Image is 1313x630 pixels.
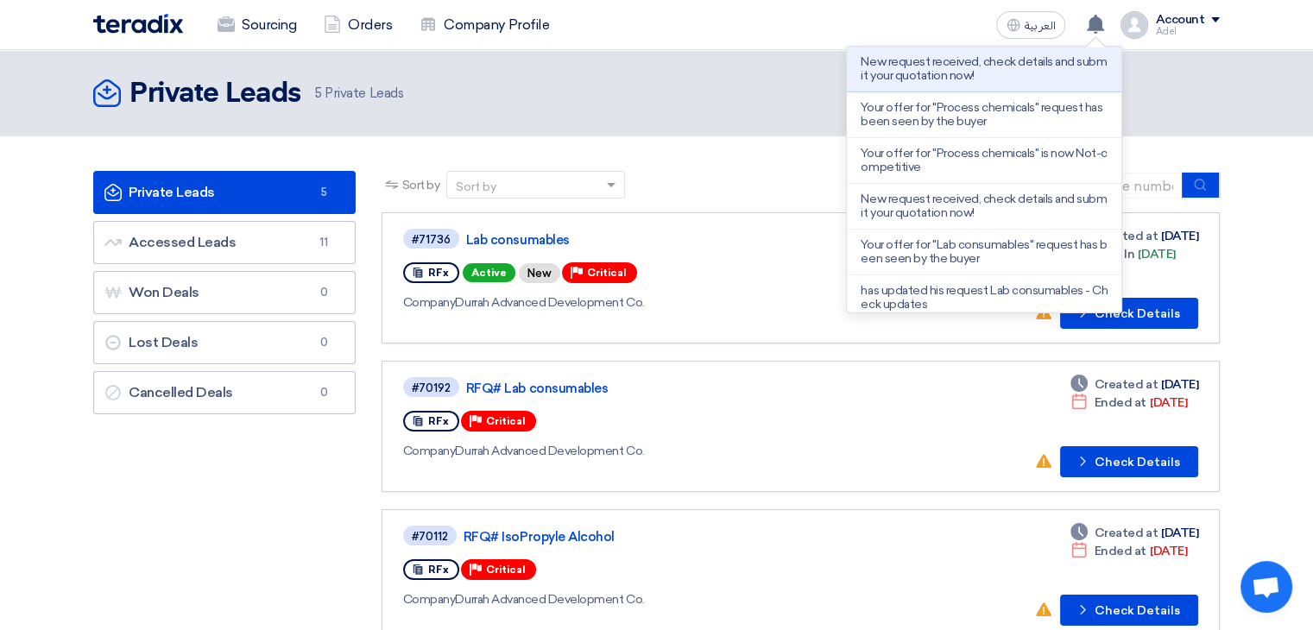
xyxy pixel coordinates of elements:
[519,263,560,283] div: New
[456,178,496,196] div: Sort by
[861,238,1108,266] p: Your offer for "Lab consumables" request has been seen by the buyer
[313,284,334,301] span: 0
[861,192,1108,220] p: New request received, check details and submit your quotation now!
[1070,227,1198,245] div: [DATE]
[463,263,515,282] span: Active
[1024,20,1055,32] span: العربية
[403,592,456,607] span: Company
[1060,298,1198,329] button: Check Details
[93,271,356,314] a: Won Deals0
[403,444,456,458] span: Company
[1060,446,1198,477] button: Check Details
[464,529,895,545] a: RFQ# IsoPropyle Alcohol
[315,84,403,104] span: Private Leads
[428,267,449,279] span: RFx
[861,55,1108,83] p: New request received, check details and submit your quotation now!
[93,221,356,264] a: Accessed Leads11
[93,371,356,414] a: Cancelled Deals0
[1095,394,1146,412] span: Ended at
[93,171,356,214] a: Private Leads5
[428,415,449,427] span: RFx
[1095,524,1158,542] span: Created at
[313,384,334,401] span: 0
[466,381,898,396] a: RFQ# Lab consumables
[403,295,456,310] span: Company
[587,267,627,279] span: Critical
[996,11,1065,39] button: العربية
[486,564,526,576] span: Critical
[861,101,1108,129] p: Your offer for "Process chemicals" request has been seen by the buyer
[313,234,334,251] span: 11
[1070,245,1176,263] div: [DATE]
[204,6,310,44] a: Sourcing
[406,6,563,44] a: Company Profile
[412,531,448,542] div: #70112
[1070,375,1198,394] div: [DATE]
[1155,13,1204,28] div: Account
[1070,542,1187,560] div: [DATE]
[1095,375,1158,394] span: Created at
[1155,27,1220,36] div: Adel
[315,85,322,101] span: 5
[129,77,301,111] h2: Private Leads
[466,232,898,248] a: Lab consumables
[93,14,183,34] img: Teradix logo
[403,590,899,608] div: Durrah Advanced Development Co.
[1070,524,1198,542] div: [DATE]
[1060,595,1198,626] button: Check Details
[313,334,334,351] span: 0
[1095,227,1158,245] span: Created at
[403,442,901,460] div: Durrah Advanced Development Co.
[861,284,1108,312] p: has updated his request Lab consumables - Check updates
[310,6,406,44] a: Orders
[1095,542,1146,560] span: Ended at
[412,234,451,245] div: #71736
[1070,394,1187,412] div: [DATE]
[412,382,451,394] div: #70192
[428,564,449,576] span: RFx
[1240,561,1292,613] div: Open chat
[486,415,526,427] span: Critical
[313,184,334,201] span: 5
[861,147,1108,174] p: Your offer for "Process chemicals" is now Not-competitive
[402,176,440,194] span: Sort by
[1120,11,1148,39] img: profile_test.png
[93,321,356,364] a: Lost Deals0
[403,293,901,312] div: Durrah Advanced Development Co.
